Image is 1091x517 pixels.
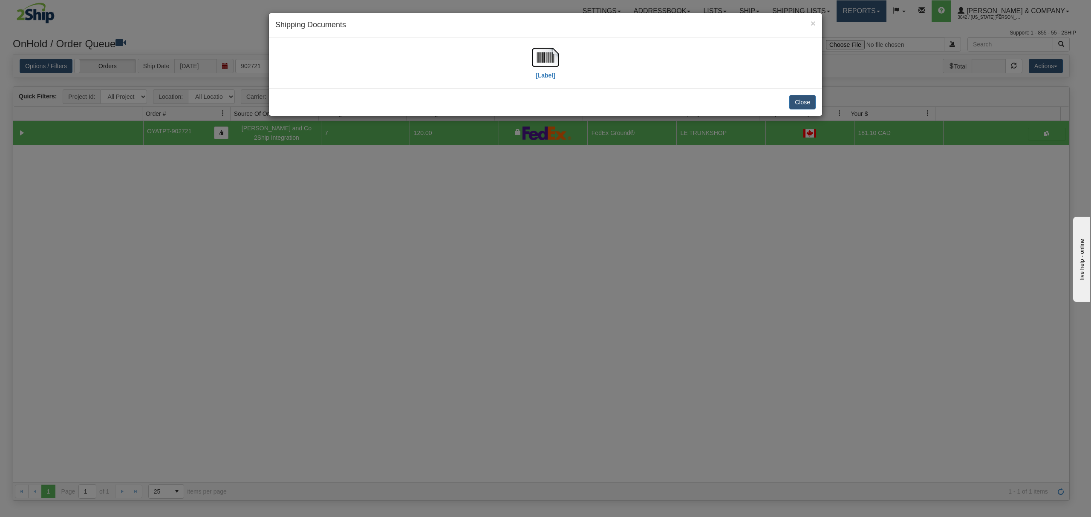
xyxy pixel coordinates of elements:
button: Close [789,95,816,109]
span: × [811,18,816,28]
img: barcode.jpg [532,44,559,71]
h4: Shipping Documents [275,20,816,31]
div: live help - online [6,7,79,14]
label: [Label] [536,71,555,80]
iframe: chat widget [1071,215,1090,302]
a: [Label] [532,53,559,78]
button: Close [811,19,816,28]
